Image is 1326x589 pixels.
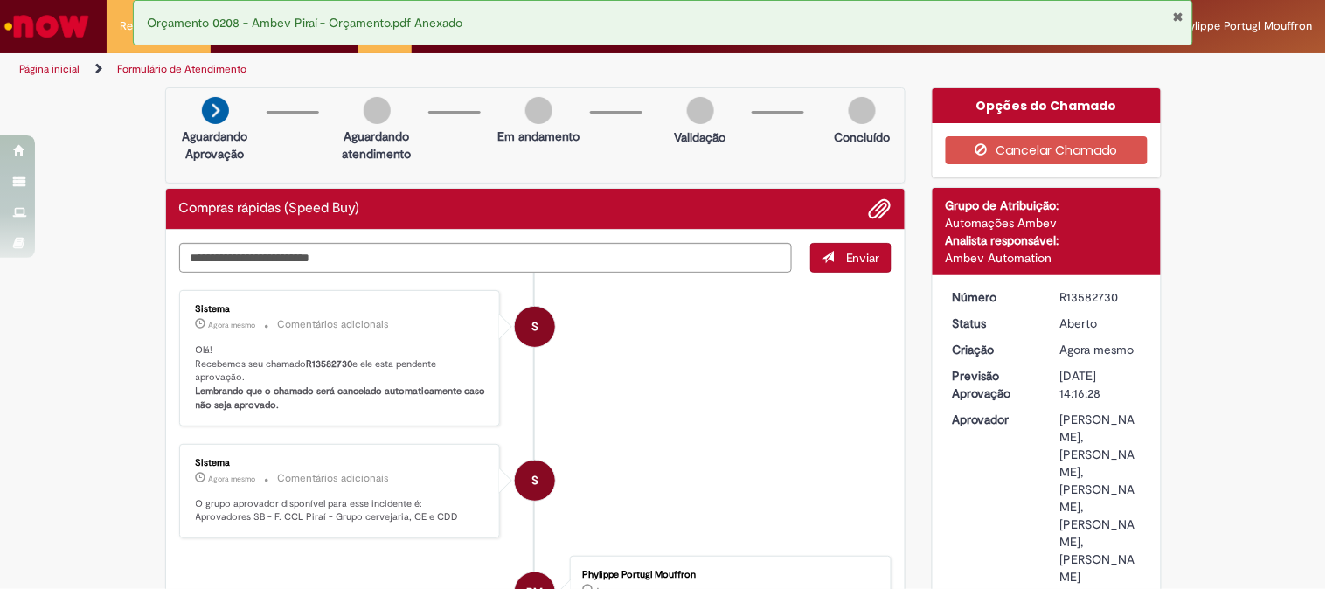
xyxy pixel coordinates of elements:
div: Opções do Chamado [933,88,1161,123]
button: Fechar Notificação [1172,10,1184,24]
img: img-circle-grey.png [849,97,876,124]
div: Ambev Automation [946,249,1148,267]
dt: Status [940,315,1047,332]
dt: Aprovador [940,411,1047,428]
span: S [531,460,538,502]
h2: Compras rápidas (Speed Buy) Histórico de tíquete [179,201,360,217]
button: Enviar [810,243,892,273]
span: Agora mesmo [1060,342,1135,357]
span: Agora mesmo [209,474,256,484]
p: Aguardando Aprovação [173,128,258,163]
small: Comentários adicionais [278,471,390,486]
ul: Trilhas de página [13,53,871,86]
div: System [515,461,555,501]
textarea: Digite sua mensagem aqui... [179,243,793,273]
div: 30/09/2025 16:16:28 [1060,341,1142,358]
span: Phylippe Portugl Mouffron [1177,18,1313,33]
div: Sistema [196,458,487,468]
p: Olá! Recebemos seu chamado e ele esta pendente aprovação. [196,343,487,412]
div: Aberto [1060,315,1142,332]
p: Validação [675,128,726,146]
img: ServiceNow [2,9,92,44]
a: Formulário de Atendimento [117,62,246,76]
span: S [531,306,538,348]
span: Agora mesmo [209,320,256,330]
dt: Criação [940,341,1047,358]
img: img-circle-grey.png [364,97,391,124]
a: Página inicial [19,62,80,76]
p: Concluído [834,128,890,146]
p: O grupo aprovador disponível para esse incidente é: Aprovadores SB - F. CCL Piraí - Grupo cerveja... [196,497,487,524]
small: Comentários adicionais [278,317,390,332]
dt: Número [940,288,1047,306]
b: Lembrando que o chamado será cancelado automaticamente caso não seja aprovado. [196,385,489,412]
p: Em andamento [497,128,580,145]
div: R13582730 [1060,288,1142,306]
img: img-circle-grey.png [687,97,714,124]
img: arrow-next.png [202,97,229,124]
div: [PERSON_NAME], [PERSON_NAME], [PERSON_NAME], [PERSON_NAME], [PERSON_NAME] [1060,411,1142,586]
time: 30/09/2025 16:16:38 [209,474,256,484]
span: Enviar [846,250,880,266]
p: Aguardando atendimento [335,128,420,163]
time: 30/09/2025 16:16:28 [1060,342,1135,357]
b: R13582730 [307,357,353,371]
div: [DATE] 14:16:28 [1060,367,1142,402]
span: Requisições [120,17,181,35]
dt: Previsão Aprovação [940,367,1047,402]
span: Orçamento 0208 - Ambev Piraí - Orçamento.pdf Anexado [147,15,463,31]
time: 30/09/2025 16:16:40 [209,320,256,330]
div: Analista responsável: [946,232,1148,249]
div: Sistema [196,304,487,315]
button: Adicionar anexos [869,197,892,220]
img: img-circle-grey.png [525,97,552,124]
div: Phylippe Portugl Mouffron [582,570,873,580]
div: System [515,307,555,347]
div: Automações Ambev [946,214,1148,232]
button: Cancelar Chamado [946,136,1148,164]
div: Grupo de Atribuição: [946,197,1148,214]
